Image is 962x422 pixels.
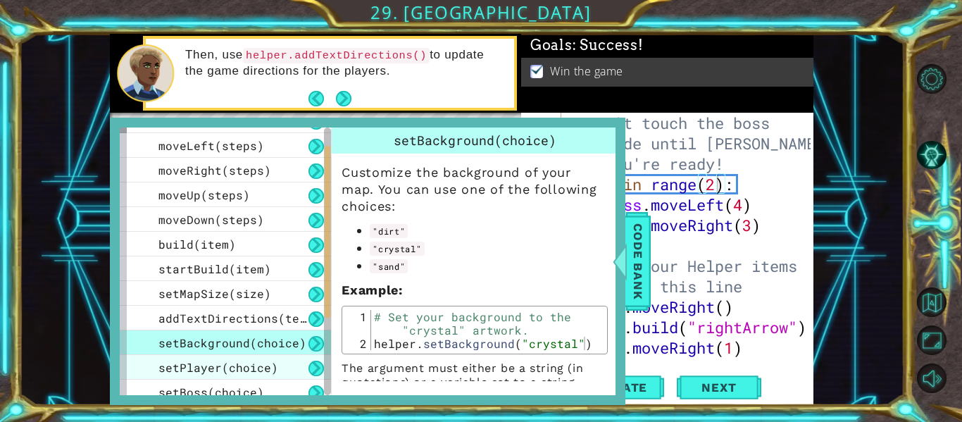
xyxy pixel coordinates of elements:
button: Mute [917,364,947,393]
span: Example [342,283,399,297]
code: "sand" [370,259,408,273]
span: setMapSize(size) [158,286,271,301]
code: "crystal" [370,242,424,256]
button: Next [677,373,761,402]
button: Level Options [917,64,947,94]
span: addTextDirections(text) [158,311,320,325]
span: moveUp(steps) [158,187,250,202]
button: Next [332,87,355,110]
p: Customize the background of your map. You can use one of the following choices: [342,164,608,215]
span: setBackground(choice) [158,335,306,350]
span: Code Bank [627,218,649,304]
span: build(item) [158,237,236,252]
code: helper.addTextDirections() [243,48,430,63]
span: moveRight(steps) [158,163,271,178]
div: 1 [524,115,561,176]
span: Next [687,380,750,395]
a: Back to Map [919,283,962,321]
button: Maximize Browser [917,325,947,355]
button: Back [308,91,336,106]
span: startBuild(item) [158,261,271,276]
span: setBackground(choice) [394,132,556,149]
img: Check mark for checkbox [530,63,544,75]
button: AI Hint [917,140,947,170]
span: : Success! [573,37,644,54]
div: setBackground(choice) [332,128,618,154]
span: Goals [530,37,643,54]
p: The argument must either be a string (in quotations) or a variable set to a string. [342,361,608,390]
p: Win the game [550,63,623,79]
button: Back to Map [917,287,947,317]
code: "dirt" [370,224,408,238]
span: setBoss(choice) [158,385,264,399]
p: Then, use to update the game directions for the players. [185,47,504,79]
strong: : [342,283,403,297]
span: setPlayer(choice) [158,360,278,375]
span: moveLeft(steps) [158,138,264,153]
div: 2 [346,337,371,350]
span: moveDown(steps) [158,212,264,227]
div: 1 [346,310,371,337]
